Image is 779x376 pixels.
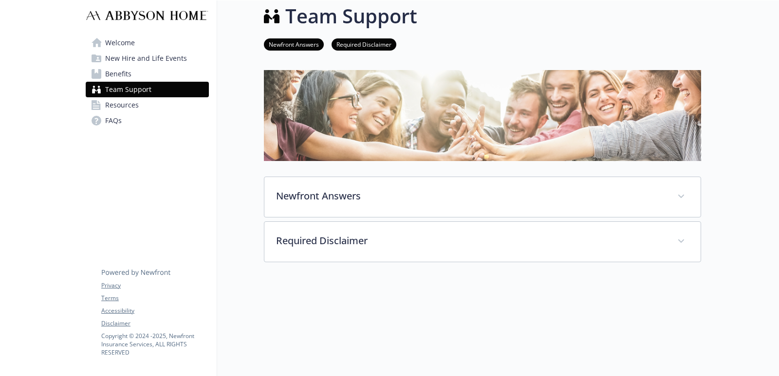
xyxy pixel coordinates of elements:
[105,35,135,51] span: Welcome
[86,35,209,51] a: Welcome
[86,97,209,113] a: Resources
[285,1,417,31] h1: Team Support
[264,177,701,217] div: Newfront Answers
[264,222,701,262] div: Required Disclaimer
[105,66,131,82] span: Benefits
[101,306,208,315] a: Accessibility
[86,82,209,97] a: Team Support
[101,332,208,357] p: Copyright © 2024 - 2025 , Newfront Insurance Services, ALL RIGHTS RESERVED
[332,39,396,49] a: Required Disclaimer
[105,113,122,128] span: FAQs
[264,39,324,49] a: Newfront Answers
[276,189,666,203] p: Newfront Answers
[101,319,208,328] a: Disclaimer
[264,70,701,161] img: team support page banner
[86,51,209,66] a: New Hire and Life Events
[276,233,666,248] p: Required Disclaimer
[86,113,209,128] a: FAQs
[101,294,208,303] a: Terms
[101,281,208,290] a: Privacy
[105,97,139,113] span: Resources
[105,82,151,97] span: Team Support
[105,51,187,66] span: New Hire and Life Events
[86,66,209,82] a: Benefits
